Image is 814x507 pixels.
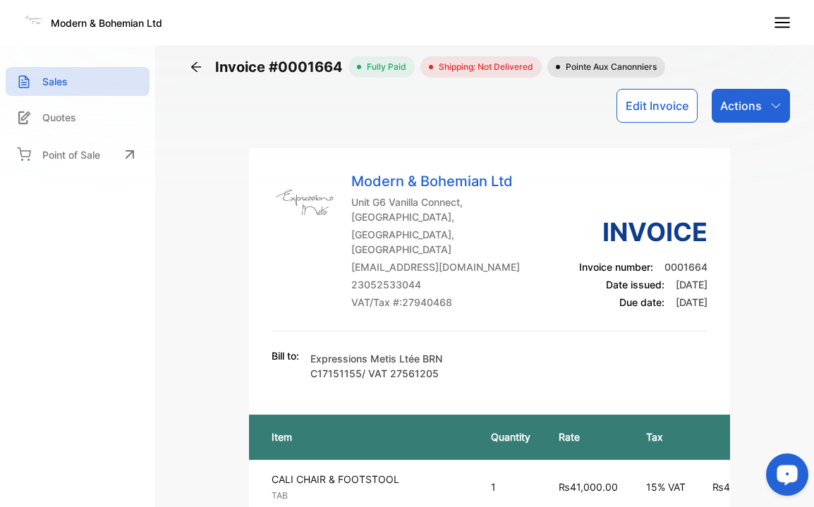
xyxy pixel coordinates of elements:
p: Sales [42,74,68,89]
p: Modern & Bohemian Ltd [51,16,162,30]
p: TAB [272,489,466,502]
span: Date issued: [606,279,664,291]
iframe: LiveChat chat widget [755,448,814,507]
span: Pointe aux Canonniers [560,61,657,73]
p: Amount [714,429,772,444]
span: 0001664 [664,261,707,273]
p: 1 [491,479,530,494]
a: Point of Sale [6,139,150,170]
p: Rate [559,429,618,444]
p: Tax [646,429,686,444]
a: Quotes [6,103,150,132]
p: Bill to: [272,348,299,363]
a: Sales [6,67,150,96]
p: Item [272,429,463,444]
span: Shipping: Not Delivered [433,61,533,73]
p: 23052533044 [351,277,557,292]
p: Point of Sale [42,147,100,162]
span: fully paid [361,61,406,73]
span: Invoice number: [579,261,653,273]
span: Invoice #0001664 [215,56,348,78]
p: Modern & Bohemian Ltd [351,171,557,192]
img: Company Logo [272,171,339,238]
span: ₨41,000.00 [712,481,772,493]
p: CALI CHAIR & FOOTSTOOL [272,472,466,487]
span: ₨41,000.00 [559,481,618,493]
button: Edit Invoice [616,89,698,123]
p: Actions [720,97,762,114]
img: Logo [23,10,44,31]
span: [DATE] [676,279,707,291]
p: Quantity [491,429,530,444]
p: Expressions Metis Ltée BRN C17151155/ VAT 27561205 [310,351,473,381]
p: 15% VAT [646,479,686,494]
p: [EMAIL_ADDRESS][DOMAIN_NAME] [351,259,557,274]
p: Quotes [42,110,76,125]
h3: Invoice [579,213,707,251]
span: Due date: [619,296,664,308]
span: [DATE] [676,296,707,308]
p: VAT/Tax #: 27940468 [351,295,557,310]
p: Unit G6 Vanilla Connect, [GEOGRAPHIC_DATA], [351,195,557,224]
p: [GEOGRAPHIC_DATA], [GEOGRAPHIC_DATA] [351,227,557,257]
button: Actions [712,89,790,123]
